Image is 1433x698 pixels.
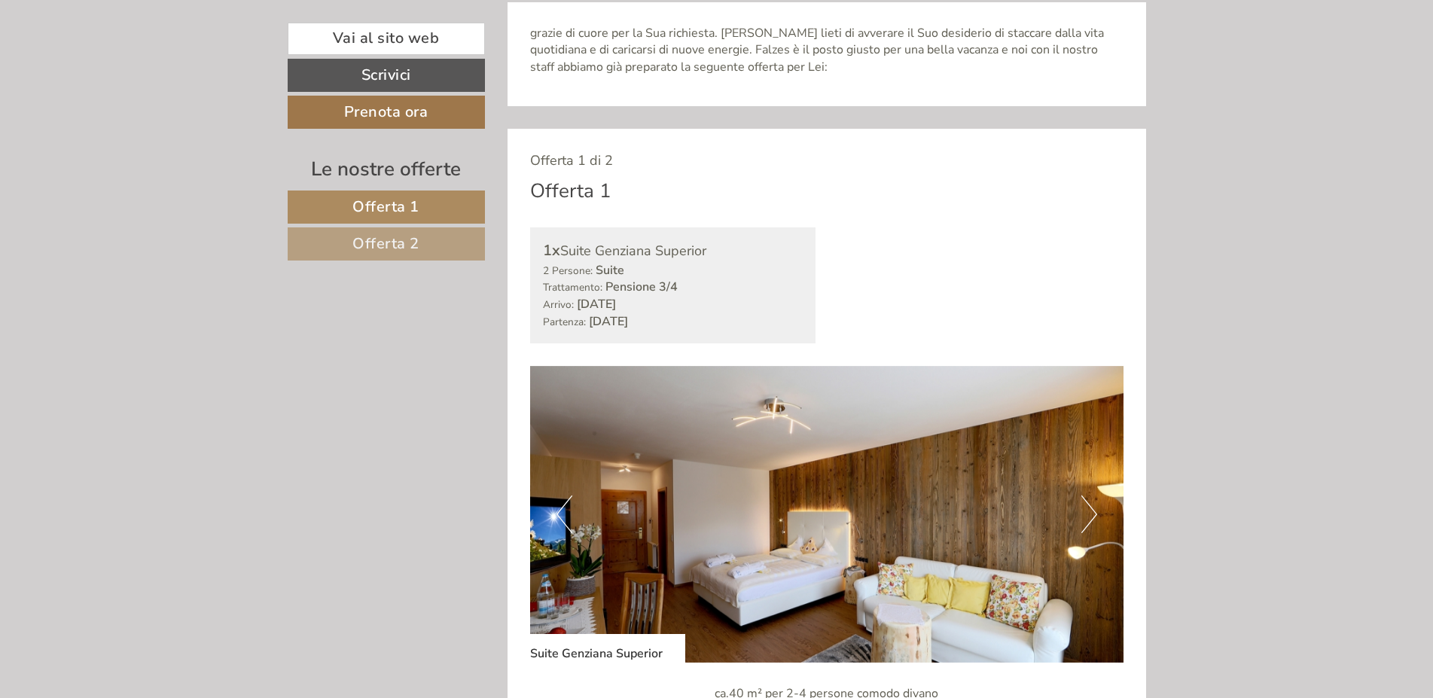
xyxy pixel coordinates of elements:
[543,315,586,329] small: Partenza:
[288,96,485,129] a: Prenota ora
[11,41,236,87] div: Buon giorno, come possiamo aiutarla?
[605,279,678,295] b: Pensione 3/4
[543,280,602,294] small: Trattamento:
[530,151,613,169] span: Offerta 1 di 2
[530,366,1124,663] img: image
[530,25,1124,77] p: grazie di cuore per la Sua richiesta. [PERSON_NAME] lieti di avverare il Suo desiderio di staccar...
[530,634,685,663] div: Suite Genziana Superior
[577,296,616,312] b: [DATE]
[1081,495,1097,533] button: Next
[288,155,485,183] div: Le nostre offerte
[543,264,593,278] small: 2 Persone:
[543,297,574,312] small: Arrivo:
[288,23,485,55] a: Vai al sito web
[352,233,419,254] span: Offerta 2
[543,240,560,261] b: 1x
[589,313,628,330] b: [DATE]
[556,495,572,533] button: Previous
[288,59,485,92] a: Scrivici
[261,11,333,37] div: martedì
[23,73,228,84] small: 09:22
[596,262,624,279] b: Suite
[543,240,803,262] div: Suite Genziana Superior
[352,197,419,217] span: Offerta 1
[530,177,611,205] div: Offerta 1
[23,44,228,56] div: Hotel Kristall
[513,390,594,423] button: Invia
